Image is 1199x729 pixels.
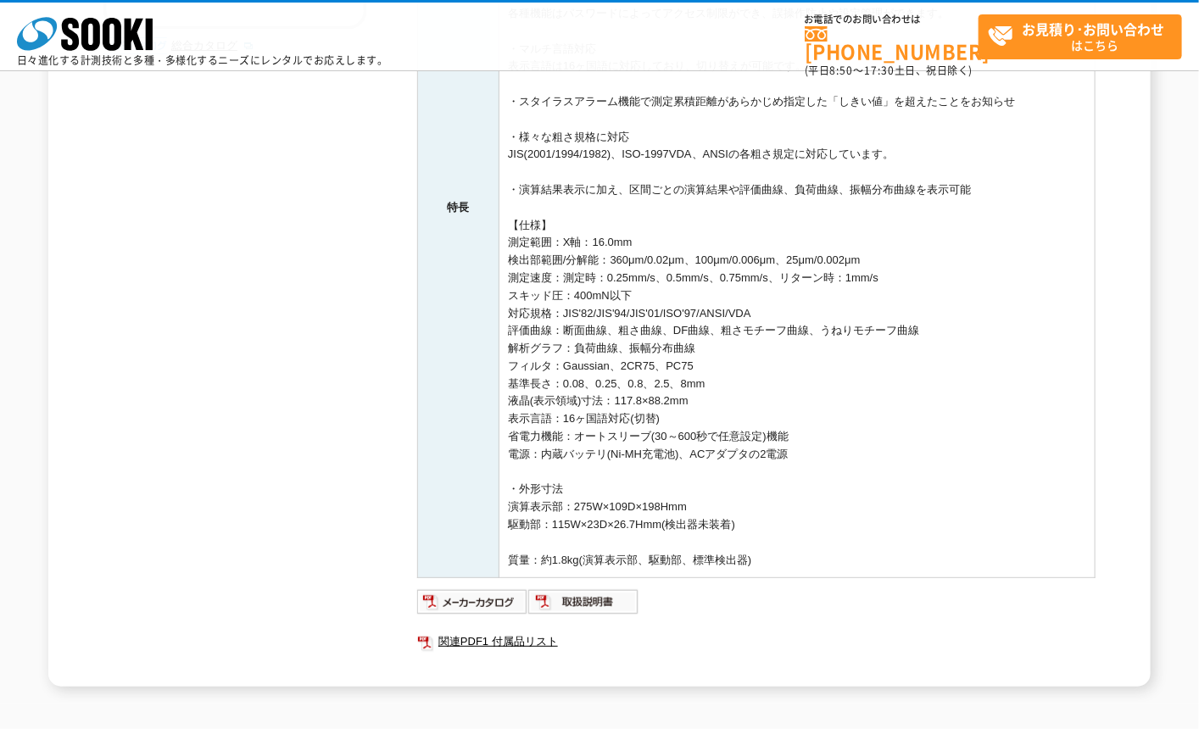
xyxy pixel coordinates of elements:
a: [PHONE_NUMBER] [805,26,979,61]
span: 17:30 [864,63,895,78]
p: 日々進化する計測技術と多種・多様化するニーズにレンタルでお応えします。 [17,55,388,65]
img: メーカーカタログ [417,588,528,615]
strong: お見積り･お問い合わせ [1023,19,1165,39]
a: 関連PDF1 付属品リスト [417,631,1096,653]
img: 取扱説明書 [528,588,639,615]
a: 取扱説明書 [528,600,639,613]
a: メーカーカタログ [417,600,528,613]
a: お見積り･お問い合わせはこちら [979,14,1182,59]
span: お電話でのお問い合わせは [805,14,979,25]
span: (平日 ～ 土日、祝日除く) [805,63,973,78]
span: 8:50 [830,63,854,78]
span: はこちら [988,15,1181,58]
